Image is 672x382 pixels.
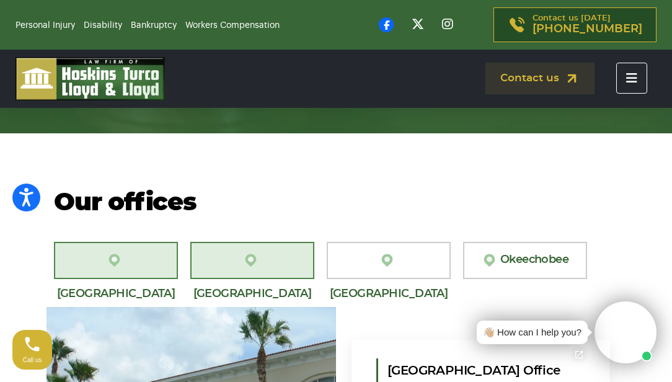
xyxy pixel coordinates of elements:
[379,252,398,269] img: location
[15,57,165,100] img: logo
[131,21,177,30] a: Bankruptcy
[566,342,592,368] a: Open chat
[15,21,75,30] a: Personal Injury
[23,357,42,363] span: Call us
[493,7,657,42] a: Contact us [DATE][PHONE_NUMBER]
[54,189,618,217] h2: Our offices
[185,21,280,30] a: Workers Compensation
[54,242,178,279] a: [GEOGRAPHIC_DATA][PERSON_NAME]
[463,242,587,279] a: Okeechobee
[107,252,125,269] img: location
[482,252,500,269] img: location
[84,21,122,30] a: Disability
[616,63,647,94] button: Toggle navigation
[327,242,451,279] a: [GEOGRAPHIC_DATA]
[485,63,595,94] a: Contact us
[243,252,262,269] img: location
[533,23,642,35] span: [PHONE_NUMBER]
[533,14,642,35] p: Contact us [DATE]
[483,326,581,340] div: 👋🏼 How can I help you?
[190,242,314,279] a: [GEOGRAPHIC_DATA][PERSON_NAME]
